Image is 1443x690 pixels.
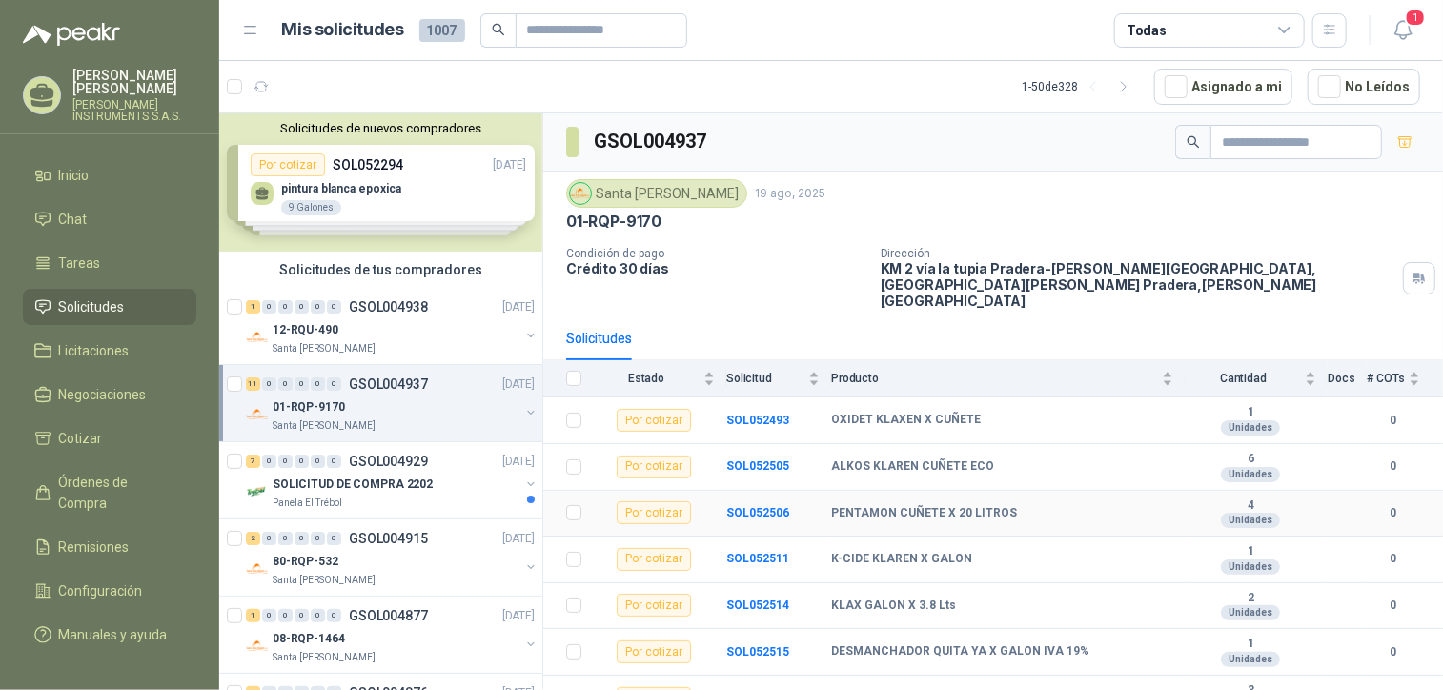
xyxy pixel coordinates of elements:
[1221,605,1280,620] div: Unidades
[246,403,269,426] img: Company Logo
[1308,69,1420,105] button: No Leídos
[726,459,789,473] a: SOL052505
[59,428,103,449] span: Cotizar
[831,599,956,614] b: KLAX GALON X 3.8 Lts
[349,455,428,468] p: GSOL004929
[492,23,505,36] span: search
[1185,591,1316,606] b: 2
[262,377,276,391] div: 0
[327,455,341,468] div: 0
[295,532,309,545] div: 0
[278,377,293,391] div: 0
[327,377,341,391] div: 0
[59,209,88,230] span: Chat
[273,418,376,434] p: Santa [PERSON_NAME]
[419,19,465,42] span: 1007
[831,644,1089,660] b: DESMANCHADOR QUITA YA X GALON IVA 19%
[219,113,542,252] div: Solicitudes de nuevos compradoresPor cotizarSOL052294[DATE] pintura blanca epoxica9 GalonesPor co...
[1154,69,1292,105] button: Asignado a mi
[327,609,341,622] div: 0
[59,624,168,645] span: Manuales y ayuda
[295,300,309,314] div: 0
[23,529,196,565] a: Remisiones
[593,360,726,397] th: Estado
[278,300,293,314] div: 0
[566,247,865,260] p: Condición de pago
[262,300,276,314] div: 0
[273,553,338,571] p: 80-RQP-532
[23,464,196,521] a: Órdenes de Compra
[617,501,691,524] div: Por cotizar
[1185,544,1316,559] b: 1
[1367,372,1405,385] span: # COTs
[349,300,428,314] p: GSOL004938
[1367,504,1420,522] b: 0
[349,532,428,545] p: GSOL004915
[831,459,994,475] b: ALKOS KLAREN CUÑETE ECO
[1221,513,1280,528] div: Unidades
[246,377,260,391] div: 11
[246,300,260,314] div: 1
[59,580,143,601] span: Configuración
[566,212,661,232] p: 01-RQP-9170
[1185,372,1301,385] span: Cantidad
[262,609,276,622] div: 0
[273,630,345,648] p: 08-RQP-1464
[246,326,269,349] img: Company Logo
[311,532,325,545] div: 0
[593,372,700,385] span: Estado
[23,573,196,609] a: Configuración
[726,360,831,397] th: Solicitud
[59,253,101,274] span: Tareas
[502,607,535,625] p: [DATE]
[1221,652,1280,667] div: Unidades
[726,599,789,612] a: SOL052514
[282,16,404,44] h1: Mis solicitudes
[273,476,433,494] p: SOLICITUD DE COMPRA 2202
[311,300,325,314] div: 0
[1367,360,1443,397] th: # COTs
[327,532,341,545] div: 0
[23,157,196,193] a: Inicio
[566,328,632,349] div: Solicitudes
[327,300,341,314] div: 0
[246,450,539,511] a: 7 0 0 0 0 0 GSOL004929[DATE] Company LogoSOLICITUD DE COMPRA 2202Panela El Trébol
[1185,405,1316,420] b: 1
[1367,457,1420,476] b: 0
[246,558,269,580] img: Company Logo
[246,480,269,503] img: Company Logo
[295,609,309,622] div: 0
[278,609,293,622] div: 0
[502,530,535,548] p: [DATE]
[59,165,90,186] span: Inicio
[227,121,535,135] button: Solicitudes de nuevos compradores
[726,372,804,385] span: Solicitud
[23,289,196,325] a: Solicitudes
[726,506,789,519] a: SOL052506
[617,548,691,571] div: Por cotizar
[1187,135,1200,149] span: search
[23,617,196,653] a: Manuales y ayuda
[1367,550,1420,568] b: 0
[566,260,865,276] p: Crédito 30 días
[311,377,325,391] div: 0
[311,609,325,622] div: 0
[570,183,591,204] img: Company Logo
[831,552,972,567] b: K-CIDE KLAREN X GALON
[246,295,539,356] a: 1 0 0 0 0 0 GSOL004938[DATE] Company Logo12-RQU-490Santa [PERSON_NAME]
[72,69,196,95] p: [PERSON_NAME] [PERSON_NAME]
[349,377,428,391] p: GSOL004937
[295,455,309,468] div: 0
[23,201,196,237] a: Chat
[273,398,345,416] p: 01-RQP-9170
[59,384,147,405] span: Negociaciones
[246,532,260,545] div: 2
[1367,412,1420,430] b: 0
[726,552,789,565] b: SOL052511
[219,252,542,288] div: Solicitudes de tus compradores
[726,414,789,427] a: SOL052493
[617,594,691,617] div: Por cotizar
